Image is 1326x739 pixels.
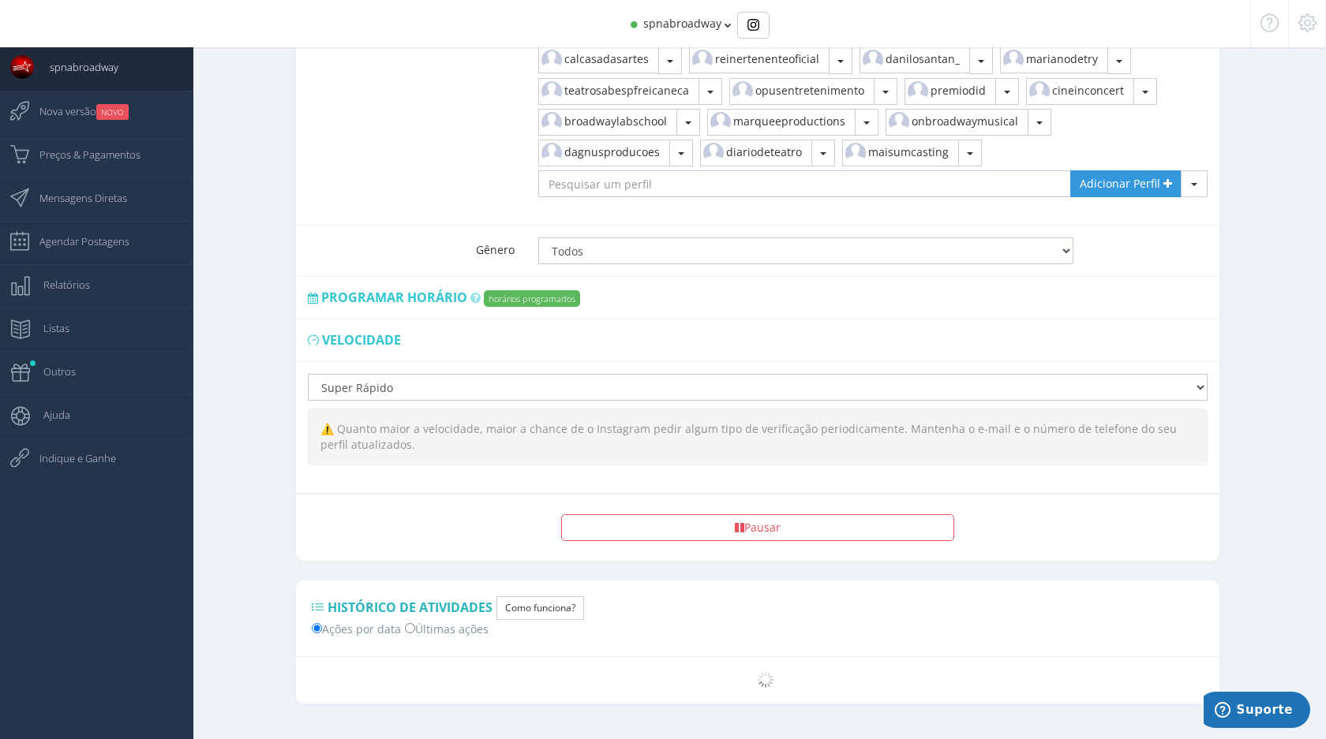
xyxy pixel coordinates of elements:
div: Basic example [737,12,770,39]
span: Histórico de Atividades [328,599,493,616]
input: Últimas ações [405,623,415,633]
button: marqueeproductions [707,109,856,136]
span: spnabroadway [643,16,721,31]
img: Instagram_simple_icon.svg [747,19,759,31]
label: Gênero [296,226,526,258]
button: premiodid [905,78,996,105]
span: Nova versão [24,91,129,131]
button: teatrosabespfreicaneca [538,78,699,105]
button: reinertenenteoficial [689,47,830,73]
img: default_instagram_user.jpg [843,140,868,166]
span: Programar horário [321,289,467,306]
span: Agendar Postagens [24,222,129,261]
small: NOVO [96,104,129,120]
span: Outros [28,352,76,391]
button: Pausar [561,514,955,541]
img: default_instagram_user.jpg [539,47,564,73]
button: danilosantan_ [860,47,970,73]
img: User Image [10,55,34,79]
span: Indique e Ganhe [24,439,116,478]
iframe: Abre um widget para que você possa encontrar mais informações [1204,692,1310,731]
img: default_instagram_user.jpg [1027,79,1052,104]
img: default_instagram_user.jpg [905,79,931,104]
span: Listas [28,308,69,348]
input: Pesquisar um perfil [538,170,1070,197]
button: marianodetry [1000,47,1108,73]
button: calcasadasartes [538,47,659,73]
button: opusentretenimento [729,78,875,105]
div: ⚠️ Quanto maior a velocidade, maior a chance de o Instagram pedir algum tipo de verificação perio... [308,409,1208,465]
img: default_instagram_user.jpg [860,47,886,73]
span: Mensagens Diretas [24,178,127,218]
span: Ajuda [28,395,70,435]
span: Relatórios [28,265,90,304]
img: default_instagram_user.jpg [730,79,755,104]
img: default_instagram_user.jpg [701,140,726,166]
span: Velocidade [322,331,401,349]
button: broadwaylabschool [538,109,677,136]
img: default_instagram_user.jpg [708,110,733,135]
img: default_instagram_user.jpg [539,140,564,166]
img: default_instagram_user.jpg [539,110,564,135]
input: Ações por data [312,623,322,633]
img: default_instagram_user.jpg [886,110,912,135]
button: cineinconcert [1026,78,1134,105]
span: Preços & Pagamentos [24,135,140,174]
a: Adicionar Perfil [1070,170,1182,197]
button: dagnusproducoes [538,140,670,166]
img: default_instagram_user.jpg [539,79,564,104]
label: Ações por data [312,620,401,636]
span: Adicionar Perfil [1080,176,1160,191]
label: Últimas ações [405,620,489,636]
button: maisumcasting [842,140,959,166]
img: default_instagram_user.jpg [690,47,715,73]
span: spnabroadway [34,47,118,87]
button: onbroadwaymusical [886,109,1028,136]
img: loader.gif [758,672,773,688]
label: horários programados [484,290,580,307]
img: default_instagram_user.jpg [1001,47,1026,73]
button: Como funciona? [496,596,584,620]
button: diariodeteatro [700,140,812,166]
